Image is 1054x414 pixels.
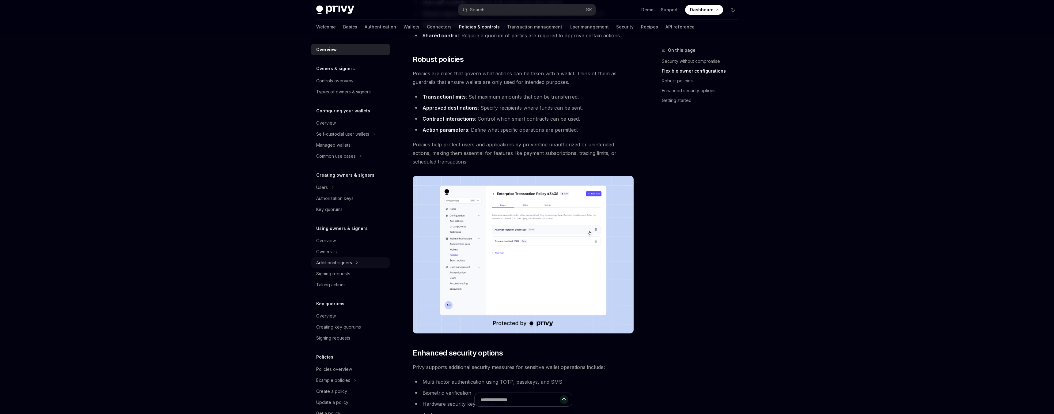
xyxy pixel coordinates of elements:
a: Update a policy [311,397,390,408]
a: Managed wallets [311,140,390,151]
a: Taking actions [311,279,390,290]
button: Search...⌘K [458,4,596,15]
h5: Configuring your wallets [316,107,370,115]
a: Basics [343,20,357,34]
span: On this page [668,47,696,54]
h5: Key quorums [316,300,344,307]
button: Toggle dark mode [728,5,738,15]
span: Robust policies [413,55,464,64]
div: Signing requests [316,334,350,342]
a: User management [570,20,609,34]
a: Recipes [641,20,658,34]
div: Types of owners & signers [316,88,371,96]
div: Update a policy [316,399,348,406]
li: : Set maximum amounts that can be transferred. [413,92,634,101]
h5: Using owners & signers [316,225,368,232]
h5: Creating owners & signers [316,171,374,179]
a: Controls overview [311,75,390,86]
button: Send message [560,395,568,404]
li: : Specify recipients where funds can be sent. [413,103,634,112]
a: Connectors [427,20,452,34]
div: Common use cases [316,152,356,160]
a: API reference [665,20,695,34]
img: dark logo [316,6,354,14]
div: Policies overview [316,366,352,373]
div: Self-custodial user wallets [316,130,369,138]
li: : Control which smart contracts can be used. [413,115,634,123]
strong: Contract interactions [423,116,475,122]
li: : Require a quorum of parties are required to approve certain actions. [413,31,634,40]
strong: Action parameters [423,127,468,133]
span: Privy supports additional security measures for sensitive wallet operations include: [413,363,634,371]
div: Overview [316,237,336,244]
a: Dashboard [685,5,723,15]
a: Security without compromise [662,56,743,66]
li: Biometric verification [413,389,634,397]
a: Create a policy [311,386,390,397]
a: Signing requests [311,333,390,344]
a: Overview [311,235,390,246]
a: Overview [311,118,390,129]
a: Overview [311,44,390,55]
span: ⌘ K [586,7,592,12]
div: Signing requests [316,270,350,277]
a: Policies & controls [459,20,500,34]
a: Robust policies [662,76,743,86]
strong: Transaction limits [423,94,466,100]
a: Authentication [365,20,396,34]
span: Policies help protect users and applications by preventing unauthorized or unintended actions, ma... [413,140,634,166]
a: Transaction management [507,20,562,34]
a: Policies overview [311,364,390,375]
a: Creating key quorums [311,322,390,333]
a: Authorization keys [311,193,390,204]
div: Overview [316,312,336,320]
h5: Policies [316,353,333,361]
div: Managed wallets [316,141,351,149]
div: Key quorums [316,206,343,213]
div: Authorization keys [316,195,354,202]
div: Overview [316,119,336,127]
div: Taking actions [316,281,346,288]
a: Welcome [316,20,336,34]
div: Search... [470,6,487,13]
a: Overview [311,310,390,322]
a: Security [616,20,634,34]
a: Signing requests [311,268,390,279]
a: Getting started [662,96,743,105]
a: Enhanced security options [662,86,743,96]
span: Dashboard [690,7,714,13]
h5: Owners & signers [316,65,355,72]
div: Creating key quorums [316,323,361,331]
a: Support [661,7,678,13]
div: Example policies [316,377,350,384]
li: : Define what specific operations are permitted. [413,126,634,134]
div: Overview [316,46,337,53]
strong: Shared control [423,32,459,39]
a: Demo [641,7,654,13]
a: Key quorums [311,204,390,215]
div: Owners [316,248,332,255]
a: Flexible owner configurations [662,66,743,76]
li: Multi-factor authentication using TOTP, passkeys, and SMS [413,378,634,386]
span: Policies are rules that govern what actions can be taken with a wallet. Think of them as guardrai... [413,69,634,86]
a: Types of owners & signers [311,86,390,97]
div: Additional signers [316,259,352,266]
img: images/Policies.png [413,176,634,333]
span: Enhanced security options [413,348,503,358]
div: Controls overview [316,77,353,85]
strong: Approved destinations [423,105,478,111]
a: Wallets [404,20,419,34]
div: Create a policy [316,388,347,395]
div: Users [316,184,328,191]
